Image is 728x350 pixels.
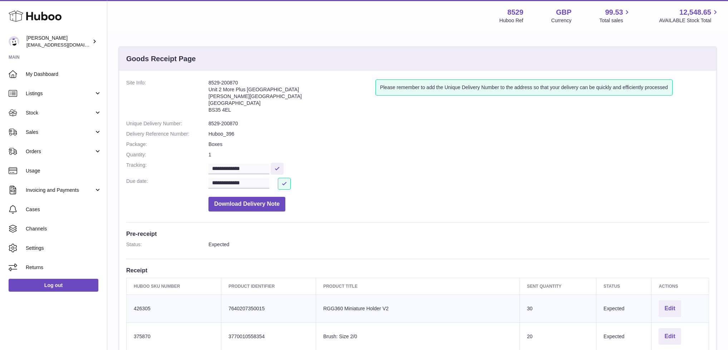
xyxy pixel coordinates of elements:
span: Listings [26,90,94,97]
button: Edit [659,300,681,317]
span: [EMAIL_ADDRESS][DOMAIN_NAME] [26,42,105,48]
td: 30 [520,295,596,322]
span: 99.53 [605,8,623,17]
td: 7640207350015 [221,295,316,322]
img: admin@redgrass.ch [9,36,19,47]
th: Status [596,278,651,295]
th: Product Identifier [221,278,316,295]
span: Orders [26,148,94,155]
strong: 8529 [507,8,523,17]
div: [PERSON_NAME] [26,35,91,48]
a: Log out [9,279,98,292]
span: Sales [26,129,94,136]
th: Product title [316,278,520,295]
strong: GBP [556,8,571,17]
span: Returns [26,264,102,271]
dt: Site Info: [126,79,208,117]
dd: 8529-200870 [208,120,709,127]
span: Usage [26,167,102,174]
div: Huboo Ref [500,17,523,24]
h3: Goods Receipt Page [126,54,196,64]
dt: Status: [126,241,208,248]
span: Invoicing and Payments [26,187,94,194]
dd: Boxes [208,141,709,148]
th: Sent Quantity [520,278,596,295]
div: Please remember to add the Unique Delivery Number to the address so that your delivery can be qui... [375,79,673,96]
dt: Tracking: [126,162,208,174]
span: 12,548.65 [679,8,711,17]
a: 99.53 Total sales [599,8,631,24]
span: Settings [26,245,102,252]
td: 426305 [127,295,221,322]
a: 12,548.65 AVAILABLE Stock Total [659,8,719,24]
th: Actions [651,278,709,295]
div: Currency [551,17,572,24]
span: Cases [26,206,102,213]
span: Total sales [599,17,631,24]
span: Stock [26,110,94,116]
span: My Dashboard [26,71,102,78]
span: AVAILABLE Stock Total [659,17,719,24]
th: Huboo SKU Number [127,278,221,295]
h3: Pre-receipt [126,230,709,238]
button: Edit [659,328,681,345]
button: Download Delivery Note [208,197,285,212]
address: 8529-200870 Unit 2 More Plus [GEOGRAPHIC_DATA] [PERSON_NAME][GEOGRAPHIC_DATA] [GEOGRAPHIC_DATA] B... [208,79,375,117]
dt: Delivery Reference Number: [126,131,208,137]
dt: Quantity: [126,151,208,158]
dt: Due date: [126,178,208,190]
td: RGG360 Miniature Holder V2 [316,295,520,322]
dt: Package: [126,141,208,148]
span: Channels [26,225,102,232]
dd: 1 [208,151,709,158]
dd: Huboo_396 [208,131,709,137]
td: Expected [596,295,651,322]
h3: Receipt [126,266,709,274]
dd: Expected [208,241,709,248]
dt: Unique Delivery Number: [126,120,208,127]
